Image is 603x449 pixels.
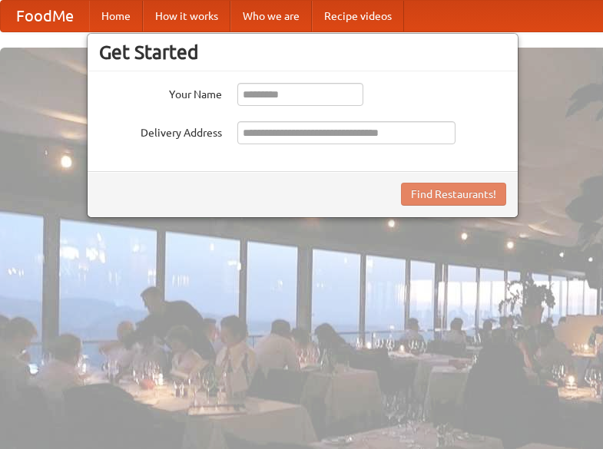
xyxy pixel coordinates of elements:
[1,1,89,31] a: FoodMe
[143,1,230,31] a: How it works
[89,1,143,31] a: Home
[99,121,222,140] label: Delivery Address
[230,1,312,31] a: Who we are
[312,1,404,31] a: Recipe videos
[99,83,222,102] label: Your Name
[99,41,506,64] h3: Get Started
[401,183,506,206] button: Find Restaurants!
